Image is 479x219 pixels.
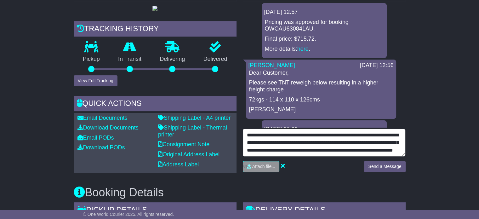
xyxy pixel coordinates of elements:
[158,115,231,121] a: Shipping Label - A4 printer
[364,161,405,172] button: Send a Message
[77,115,128,121] a: Email Documents
[265,19,384,32] p: Pricing was approved for booking OWCAU630841AU.
[194,56,236,63] p: Delivered
[249,106,393,113] p: [PERSON_NAME]
[77,124,139,131] a: Download Documents
[74,186,406,199] h3: Booking Details
[265,36,384,43] p: Final price: $715.72.
[249,79,393,93] p: Please see TNT reweigh below resulting in a higher freight charge
[158,161,199,168] a: Address Label
[249,70,393,77] p: Dear Customer,
[248,62,295,68] a: [PERSON_NAME]
[74,21,237,38] div: Tracking history
[83,212,174,217] span: © One World Courier 2025. All rights reserved.
[151,56,194,63] p: Delivering
[158,124,227,138] a: Shipping Label - Thermal printer
[109,56,151,63] p: In Transit
[264,9,384,16] div: [DATE] 12:57
[360,62,394,69] div: [DATE] 12:56
[265,46,384,53] p: More details: .
[74,75,117,86] button: View Full Tracking
[77,135,114,141] a: Email PODs
[264,126,384,133] div: [DATE] 01:03
[158,141,209,147] a: Consignment Note
[74,56,109,63] p: Pickup
[77,144,125,151] a: Download PODs
[297,46,309,52] a: here
[74,96,237,113] div: Quick Actions
[152,6,157,11] img: GetPodImage
[249,96,393,103] p: 72kgs - 114 x 110 x 126cms
[158,151,220,158] a: Original Address Label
